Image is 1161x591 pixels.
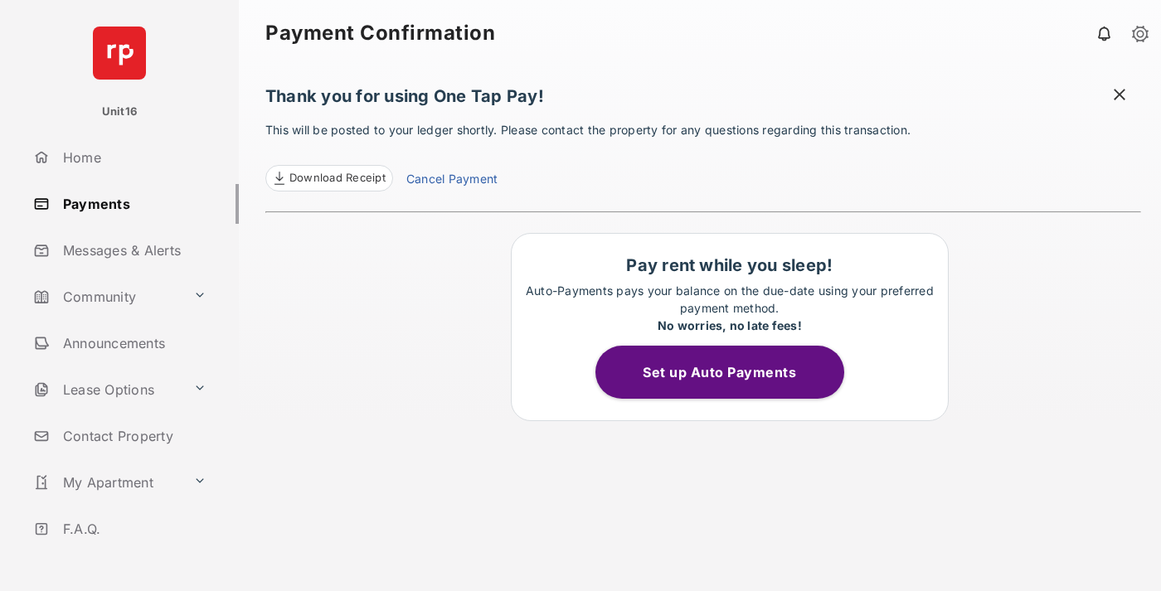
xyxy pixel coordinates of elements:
a: Set up Auto Payments [595,364,864,380]
a: Announcements [27,323,239,363]
span: Download Receipt [289,170,386,187]
strong: Payment Confirmation [265,23,495,43]
p: This will be posted to your ledger shortly. Please contact the property for any questions regardi... [265,121,1141,191]
a: Contact Property [27,416,239,456]
p: Unit16 [102,104,138,120]
a: F.A.Q. [27,509,239,549]
a: Payments [27,184,239,224]
a: Lease Options [27,370,187,409]
a: Home [27,138,239,177]
a: Cancel Payment [406,170,498,191]
button: Set up Auto Payments [595,346,844,399]
img: svg+xml;base64,PHN2ZyB4bWxucz0iaHR0cDovL3d3dy53My5vcmcvMjAwMC9zdmciIHdpZHRoPSI2NCIgaGVpZ2h0PSI2NC... [93,27,146,80]
h1: Pay rent while you sleep! [520,255,940,275]
p: Auto-Payments pays your balance on the due-date using your preferred payment method. [520,282,940,334]
a: Community [27,277,187,317]
a: Download Receipt [265,165,393,191]
div: No worries, no late fees! [520,317,940,334]
a: My Apartment [27,463,187,502]
h1: Thank you for using One Tap Pay! [265,86,1141,114]
a: Messages & Alerts [27,230,239,270]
